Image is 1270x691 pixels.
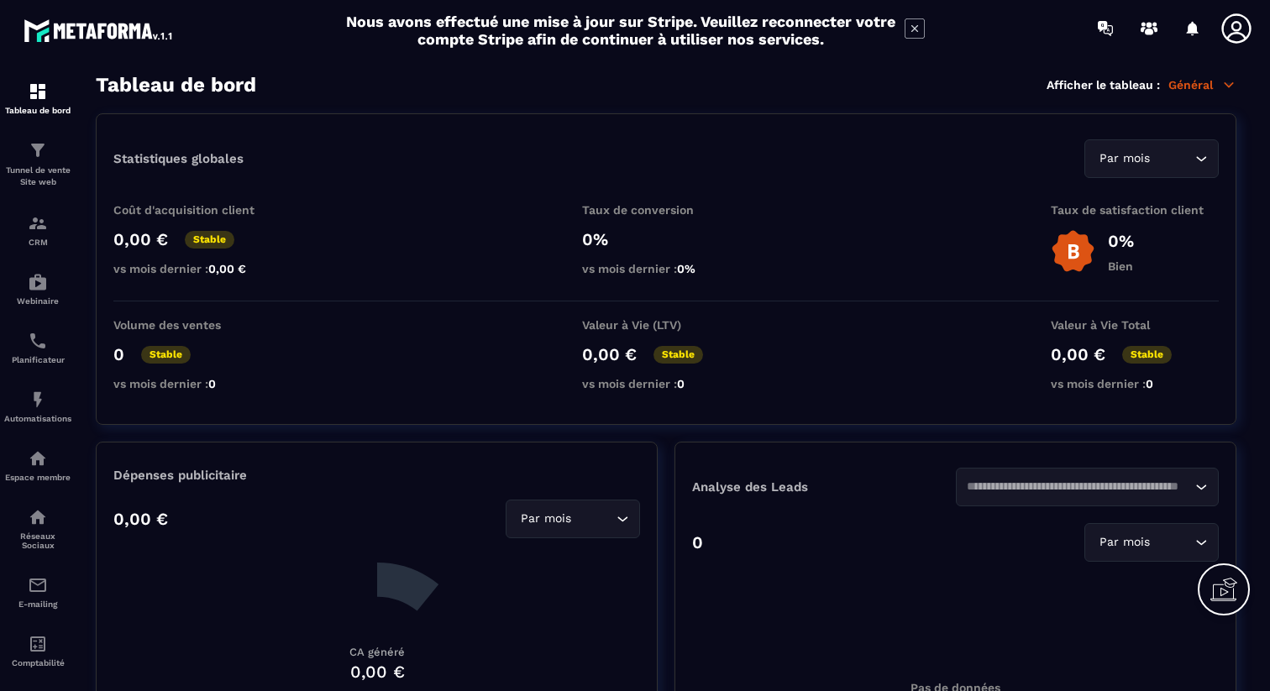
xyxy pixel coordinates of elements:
[113,229,168,249] p: 0,00 €
[1153,149,1191,168] input: Search for option
[24,15,175,45] img: logo
[1047,78,1160,92] p: Afficher le tableau :
[28,634,48,654] img: accountant
[141,346,191,364] p: Stable
[113,468,640,483] p: Dépenses publicitaire
[28,507,48,527] img: social-network
[113,203,281,217] p: Coût d'acquisition client
[653,346,703,364] p: Stable
[28,213,48,233] img: formation
[677,262,695,275] span: 0%
[28,81,48,102] img: formation
[582,377,750,390] p: vs mois dernier :
[4,414,71,423] p: Automatisations
[1108,231,1134,251] p: 0%
[1168,77,1236,92] p: Général
[4,473,71,482] p: Espace membre
[582,318,750,332] p: Valeur à Vie (LTV)
[113,262,281,275] p: vs mois dernier :
[1051,318,1219,332] p: Valeur à Vie Total
[4,377,71,436] a: automationsautomationsAutomatisations
[506,500,640,538] div: Search for option
[28,390,48,410] img: automations
[4,599,71,609] p: E-mailing
[28,331,48,351] img: scheduler
[575,510,612,528] input: Search for option
[967,478,1192,496] input: Search for option
[113,509,168,529] p: 0,00 €
[4,531,71,550] p: Réseaux Sociaux
[956,468,1220,506] div: Search for option
[4,355,71,364] p: Planificateur
[582,262,750,275] p: vs mois dernier :
[1084,139,1219,178] div: Search for option
[113,318,281,332] p: Volume des ventes
[1122,346,1172,364] p: Stable
[28,448,48,469] img: automations
[1153,533,1191,552] input: Search for option
[4,165,71,188] p: Tunnel de vente Site web
[4,106,71,115] p: Tableau de bord
[4,259,71,318] a: automationsautomationsWebinaire
[4,318,71,377] a: schedulerschedulerPlanificateur
[28,272,48,292] img: automations
[1051,229,1095,274] img: b-badge-o.b3b20ee6.svg
[1146,377,1153,390] span: 0
[692,532,703,552] p: 0
[4,658,71,667] p: Comptabilité
[517,510,575,528] span: Par mois
[185,231,234,249] p: Stable
[1095,533,1153,552] span: Par mois
[582,203,750,217] p: Taux de conversion
[4,436,71,495] a: automationsautomationsEspace membre
[208,262,246,275] span: 0,00 €
[113,377,281,390] p: vs mois dernier :
[4,621,71,680] a: accountantaccountantComptabilité
[1051,203,1219,217] p: Taux de satisfaction client
[28,140,48,160] img: formation
[208,377,216,390] span: 0
[677,377,685,390] span: 0
[96,73,256,97] h3: Tableau de bord
[113,151,244,166] p: Statistiques globales
[4,69,71,128] a: formationformationTableau de bord
[113,344,124,364] p: 0
[582,229,750,249] p: 0%
[692,479,956,495] p: Analyse des Leads
[28,575,48,595] img: email
[1108,259,1134,273] p: Bien
[4,296,71,306] p: Webinaire
[4,563,71,621] a: emailemailE-mailing
[1095,149,1153,168] span: Par mois
[1051,377,1219,390] p: vs mois dernier :
[1084,523,1219,562] div: Search for option
[4,201,71,259] a: formationformationCRM
[1051,344,1105,364] p: 0,00 €
[4,128,71,201] a: formationformationTunnel de vente Site web
[4,238,71,247] p: CRM
[4,495,71,563] a: social-networksocial-networkRéseaux Sociaux
[582,344,637,364] p: 0,00 €
[345,13,896,48] h2: Nous avons effectué une mise à jour sur Stripe. Veuillez reconnecter votre compte Stripe afin de ...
